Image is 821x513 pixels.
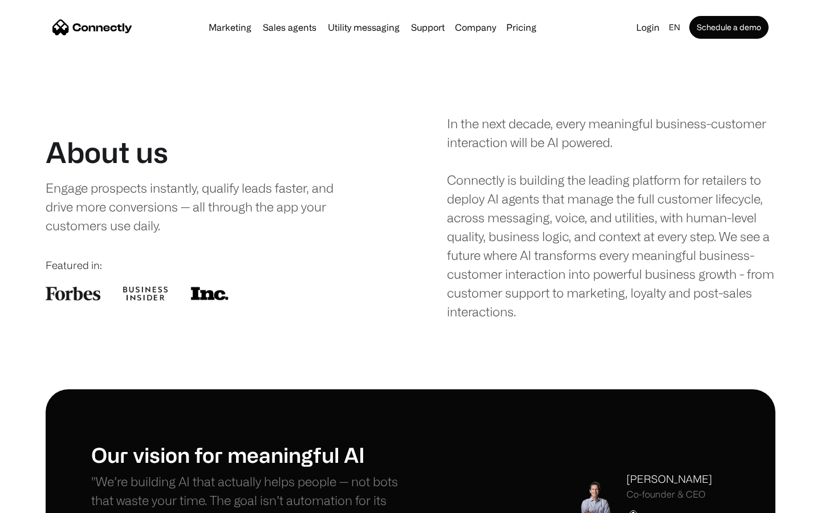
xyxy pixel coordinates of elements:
div: en [669,19,680,35]
div: Co-founder & CEO [627,489,712,500]
aside: Language selected: English [11,492,68,509]
h1: Our vision for meaningful AI [91,442,410,467]
h1: About us [46,135,168,169]
div: [PERSON_NAME] [627,471,712,487]
a: Login [632,19,664,35]
div: Featured in: [46,258,374,273]
ul: Language list [23,493,68,509]
a: Pricing [502,23,541,32]
a: Utility messaging [323,23,404,32]
div: Company [455,19,496,35]
div: In the next decade, every meaningful business-customer interaction will be AI powered. Connectly ... [447,114,775,321]
a: Schedule a demo [689,16,769,39]
a: Sales agents [258,23,321,32]
a: Marketing [204,23,256,32]
a: Support [407,23,449,32]
div: Engage prospects instantly, qualify leads faster, and drive more conversions — all through the ap... [46,178,357,235]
